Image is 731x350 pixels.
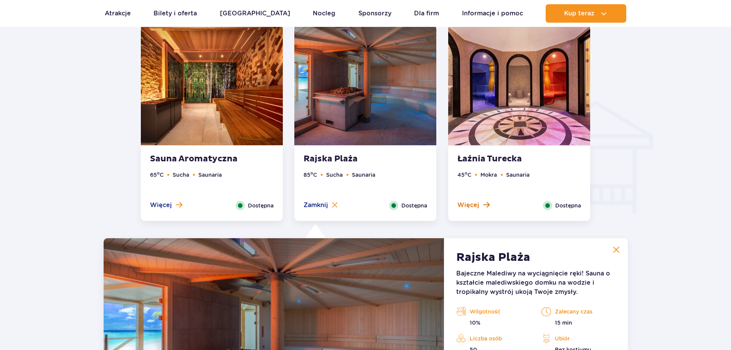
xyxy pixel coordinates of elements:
li: Sucha [173,171,189,179]
li: Saunaria [198,171,222,179]
a: Atrakcje [105,4,131,23]
li: Mokra [480,171,497,179]
a: Informacje i pomoc [462,4,523,23]
span: Kup teraz [564,10,594,17]
img: time-orange.svg [541,306,551,317]
p: Liczba osób [456,333,530,344]
a: Sponsorzy [358,4,391,23]
img: activities-orange.svg [456,333,466,344]
img: saunas-orange.svg [456,306,466,317]
button: Więcej [150,201,182,209]
img: Turkish Sauna [448,25,590,145]
p: Wilgotność [456,306,530,317]
li: Saunaria [352,171,375,179]
p: Ubiór [541,333,615,344]
a: Dla firm [414,4,439,23]
a: Bilety i oferta [153,4,197,23]
img: Maledive Sauna [294,25,436,145]
p: Bajeczne Malediwy na wyciągnięcie ręki! Sauna o kształcie malediwskiego domku na wodzie i tropika... [456,269,615,297]
sup: o [157,171,160,176]
img: icon_outfit-orange.svg [541,333,551,344]
span: Dostępna [555,201,581,210]
li: 65 C [150,171,163,179]
sup: o [310,171,313,176]
sup: o [465,171,467,176]
li: Saunaria [506,171,530,179]
button: Zamknij [304,201,338,209]
span: Zamknij [304,201,328,209]
span: Więcej [150,201,172,209]
li: Sucha [326,171,343,179]
strong: Rajska Plaża [456,250,530,264]
span: Więcej [457,201,479,209]
p: 15 min [541,319,615,327]
strong: Łaźnia Turecka [457,154,550,164]
img: Aroma Sauna [141,25,283,145]
button: Więcej [457,201,490,209]
li: 45 C [457,171,471,179]
p: Zalecany czas [541,306,615,317]
span: Dostępna [248,201,274,210]
strong: Rajska Plaża [304,154,396,164]
a: Nocleg [313,4,335,23]
strong: Sauna Aromatyczna [150,154,243,164]
button: Kup teraz [546,4,626,23]
p: 10% [456,319,530,327]
span: Dostępna [401,201,427,210]
a: [GEOGRAPHIC_DATA] [220,4,290,23]
li: 85 C [304,171,317,179]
